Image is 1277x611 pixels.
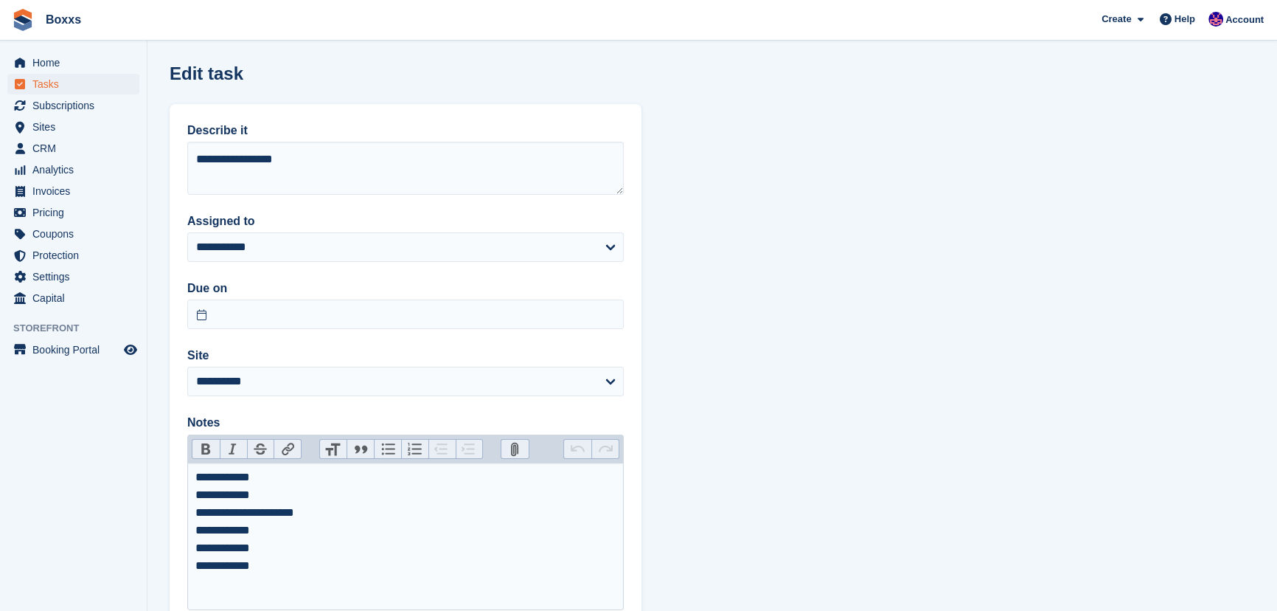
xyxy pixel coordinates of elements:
span: Tasks [32,74,121,94]
span: Storefront [13,321,147,336]
a: Preview store [122,341,139,359]
label: Due on [187,280,624,297]
span: CRM [32,138,121,159]
a: menu [7,95,139,116]
button: Italic [220,440,247,459]
button: Decrease Level [428,440,456,459]
span: Home [32,52,121,73]
a: menu [7,181,139,201]
img: stora-icon-8386f47178a22dfd0bd8f6a31ec36ba5ce8667c1dd55bd0f319d3a0aa187defe.svg [12,9,34,31]
span: Coupons [32,224,121,244]
h1: Edit task [170,63,243,83]
button: Link [274,440,301,459]
button: Attach Files [501,440,529,459]
a: menu [7,288,139,308]
button: Bullets [374,440,401,459]
button: Quote [347,440,374,459]
a: menu [7,202,139,223]
a: menu [7,339,139,360]
span: Booking Portal [32,339,121,360]
span: Pricing [32,202,121,223]
span: Invoices [32,181,121,201]
button: Redo [591,440,619,459]
label: Assigned to [187,213,624,230]
span: Create [1102,12,1131,27]
span: Help [1175,12,1195,27]
img: Jamie Malcolm [1208,12,1223,27]
a: menu [7,224,139,244]
a: menu [7,245,139,266]
button: Bold [192,440,220,459]
span: Capital [32,288,121,308]
a: menu [7,117,139,137]
button: Strikethrough [247,440,274,459]
a: menu [7,74,139,94]
a: menu [7,52,139,73]
button: Undo [564,440,591,459]
span: Subscriptions [32,95,121,116]
span: Account [1225,13,1264,27]
button: Numbers [401,440,428,459]
a: menu [7,138,139,159]
span: Analytics [32,159,121,180]
span: Settings [32,266,121,287]
span: Sites [32,117,121,137]
label: Describe it [187,122,624,139]
label: Notes [187,414,624,432]
a: menu [7,266,139,287]
a: menu [7,159,139,180]
label: Site [187,347,624,365]
a: Boxxs [40,7,87,32]
span: Protection [32,245,121,266]
button: Increase Level [456,440,483,459]
button: Heading [320,440,347,459]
